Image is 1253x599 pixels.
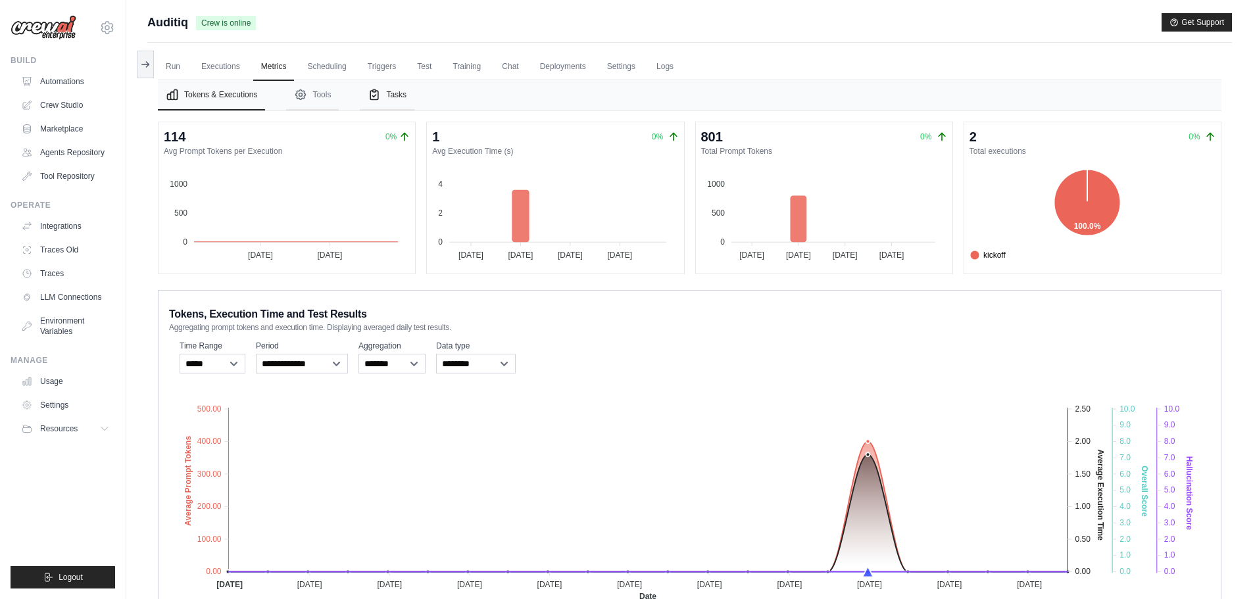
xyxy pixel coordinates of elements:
div: 801 [701,128,723,146]
a: Training [445,53,489,81]
span: 0% [652,132,663,141]
a: Run [158,53,188,81]
tspan: 0.0 [1119,567,1131,576]
tspan: [DATE] [457,580,482,589]
tspan: 0 [720,237,725,247]
div: Build [11,55,115,66]
label: Aggregation [358,341,426,351]
tspan: 1.00 [1075,502,1091,511]
tspan: 500 [711,208,724,218]
dt: Avg Prompt Tokens per Execution [164,146,410,156]
text: Overall Score [1140,466,1149,517]
tspan: 8.0 [1119,437,1131,446]
span: Crew is online [196,16,256,30]
tspan: 400.00 [197,437,222,446]
button: Logout [11,566,115,588]
tspan: [DATE] [879,251,904,260]
tspan: [DATE] [458,251,483,260]
tspan: [DATE] [832,251,857,260]
tspan: 300.00 [197,469,222,479]
tspan: 4.0 [1119,502,1131,511]
tspan: [DATE] [1017,580,1042,589]
tspan: 100.00 [197,535,222,544]
tspan: 6.0 [1119,469,1131,479]
div: 1 [432,128,439,146]
a: LLM Connections [16,287,115,308]
tspan: 7.0 [1119,453,1131,462]
tspan: 4.0 [1164,502,1175,511]
tspan: [DATE] [785,251,810,260]
span: Aggregating prompt tokens and execution time. Displaying averaged daily test results. [169,322,451,333]
tspan: 0.00 [206,567,222,576]
a: Deployments [532,53,594,81]
tspan: [DATE] [617,580,642,589]
tspan: 8.0 [1164,437,1175,446]
button: Tokens & Executions [158,80,265,110]
span: Logout [59,572,83,583]
tspan: [DATE] [558,251,583,260]
tspan: 1000 [707,180,725,189]
span: 0% [385,132,397,142]
tspan: 2.50 [1075,404,1091,414]
a: Scheduling [299,53,354,81]
tspan: [DATE] [937,580,962,589]
tspan: 5.0 [1164,485,1175,494]
div: 114 [164,128,185,146]
a: Marketplace [16,118,115,139]
text: Hallucination Score [1185,456,1194,530]
img: Logo [11,15,76,40]
iframe: Chat Widget [1187,536,1253,599]
tspan: [DATE] [377,580,402,589]
tspan: 2.0 [1119,535,1131,544]
a: Crew Studio [16,95,115,116]
label: Time Range [180,341,245,351]
tspan: 3.0 [1119,518,1131,527]
button: Get Support [1162,13,1232,32]
tspan: 4 [439,180,443,189]
tspan: 200.00 [197,502,222,511]
tspan: [DATE] [857,580,882,589]
label: Period [256,341,348,351]
a: Usage [16,371,115,392]
div: Manage [11,355,115,366]
tspan: 500.00 [197,404,222,414]
tspan: 2 [439,208,443,218]
tspan: [DATE] [777,580,802,589]
tspan: 0.50 [1075,535,1091,544]
a: Agents Repository [16,142,115,163]
dt: Avg Execution Time (s) [432,146,678,156]
tspan: 6.0 [1164,469,1175,479]
tspan: 1.0 [1119,550,1131,560]
a: Metrics [253,53,295,81]
span: kickoff [970,249,1006,261]
a: Executions [193,53,248,81]
button: Tasks [360,80,414,110]
span: Auditiq [147,13,188,32]
tspan: 1.0 [1164,550,1175,560]
tspan: [DATE] [697,580,722,589]
tspan: [DATE] [297,580,322,589]
div: 2 [970,128,977,146]
button: Tools [286,80,339,110]
a: Tool Repository [16,166,115,187]
tspan: 9.0 [1119,420,1131,429]
a: Chat [494,53,526,81]
tspan: 5.0 [1119,485,1131,494]
a: Environment Variables [16,310,115,342]
a: Logs [649,53,681,81]
tspan: 500 [174,208,187,218]
span: 0% [920,132,931,141]
tspan: [DATE] [608,251,633,260]
dt: Total Prompt Tokens [701,146,947,156]
div: Operate [11,200,115,210]
tspan: 0.00 [1075,567,1091,576]
tspan: 10.0 [1164,404,1180,414]
span: Resources [40,423,78,434]
tspan: 9.0 [1164,420,1175,429]
tspan: 0 [439,237,443,247]
tspan: [DATE] [318,251,343,260]
tspan: [DATE] [216,580,243,589]
button: Resources [16,418,115,439]
a: Triggers [360,53,405,81]
tspan: 1.50 [1075,469,1091,479]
